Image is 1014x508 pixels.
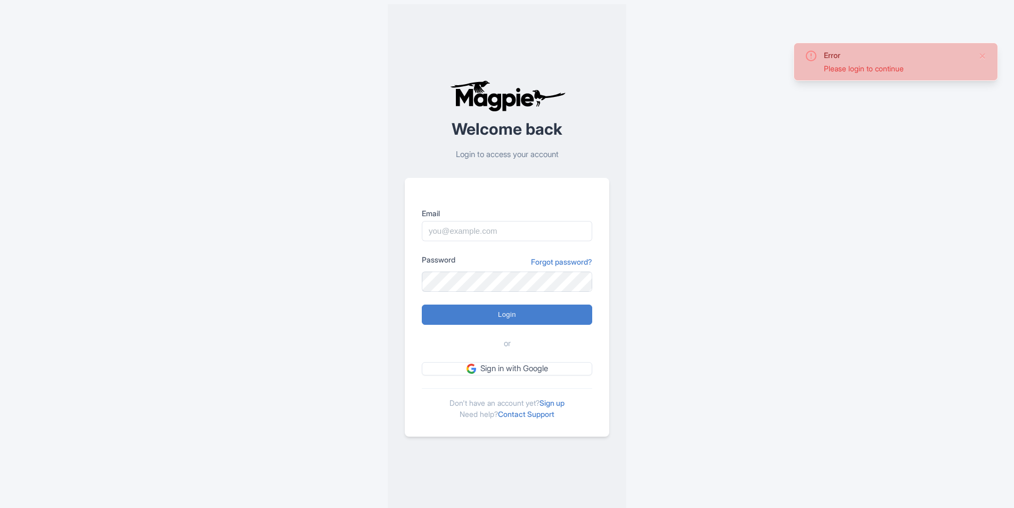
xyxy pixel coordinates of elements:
[422,221,592,241] input: you@example.com
[447,80,567,112] img: logo-ab69f6fb50320c5b225c76a69d11143b.png
[498,409,554,419] a: Contact Support
[531,256,592,267] a: Forgot password?
[422,208,592,219] label: Email
[422,362,592,375] a: Sign in with Google
[467,364,476,373] img: google.svg
[824,50,970,61] div: Error
[978,50,987,62] button: Close
[504,338,511,350] span: or
[539,398,565,407] a: Sign up
[422,305,592,325] input: Login
[405,120,609,138] h2: Welcome back
[824,63,970,74] div: Please login to continue
[422,388,592,420] div: Don't have an account yet? Need help?
[422,254,455,265] label: Password
[405,149,609,161] p: Login to access your account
